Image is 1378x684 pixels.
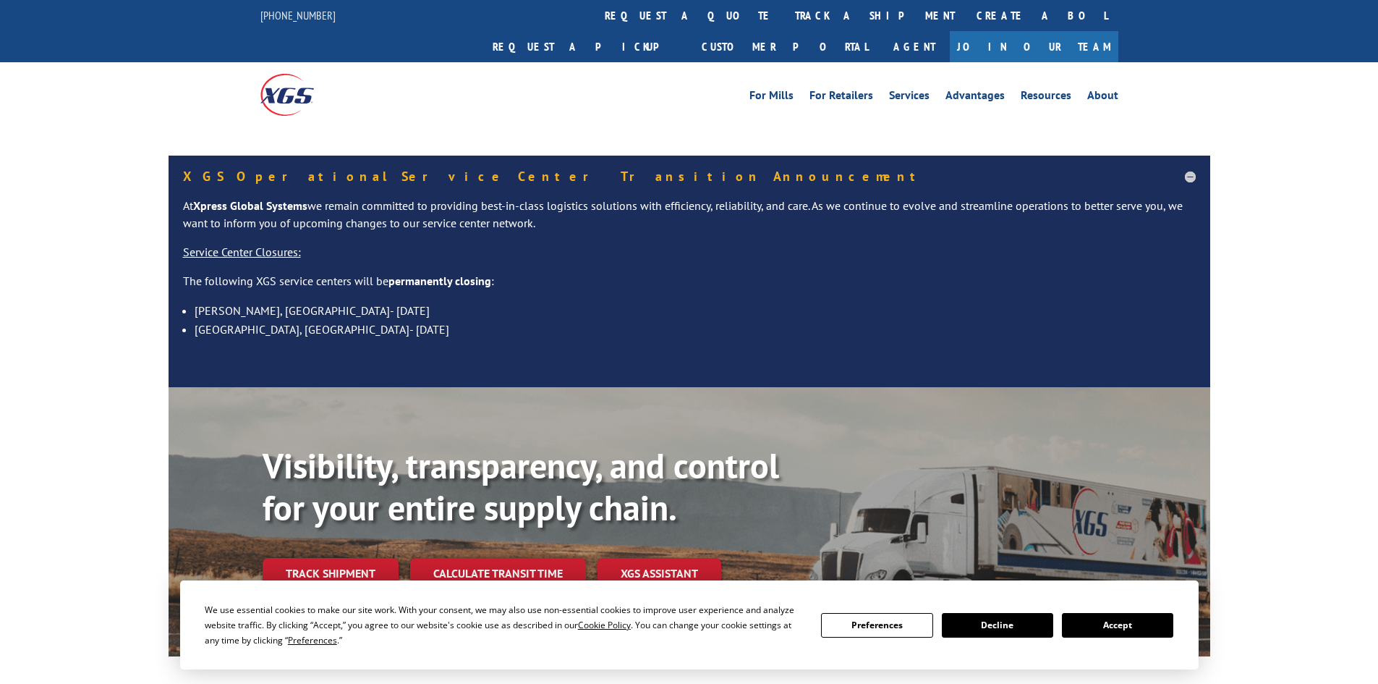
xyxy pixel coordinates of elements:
u: Service Center Closures: [183,245,301,259]
span: Preferences [288,634,337,646]
button: Preferences [821,613,932,638]
a: For Retailers [809,90,873,106]
div: Cookie Consent Prompt [180,580,1199,670]
a: [PHONE_NUMBER] [260,8,336,22]
button: Accept [1062,613,1173,638]
a: About [1087,90,1118,106]
a: Advantages [945,90,1005,106]
li: [PERSON_NAME], [GEOGRAPHIC_DATA]- [DATE] [195,301,1196,320]
strong: permanently closing [388,274,491,288]
button: Decline [942,613,1053,638]
a: Join Our Team [950,31,1118,62]
a: Calculate transit time [410,558,586,589]
a: Services [889,90,930,106]
a: Track shipment [263,558,399,588]
span: Cookie Policy [578,619,631,631]
b: Visibility, transparency, and control for your entire supply chain. [263,443,779,530]
li: [GEOGRAPHIC_DATA], [GEOGRAPHIC_DATA]- [DATE] [195,320,1196,339]
a: Agent [879,31,950,62]
a: Resources [1021,90,1071,106]
a: XGS ASSISTANT [597,558,721,589]
strong: Xpress Global Systems [193,198,307,213]
p: At we remain committed to providing best-in-class logistics solutions with efficiency, reliabilit... [183,198,1196,244]
h5: XGS Operational Service Center Transition Announcement [183,170,1196,183]
a: Customer Portal [691,31,879,62]
a: Request a pickup [482,31,691,62]
div: We use essential cookies to make our site work. With your consent, we may also use non-essential ... [205,602,804,648]
p: The following XGS service centers will be : [183,273,1196,302]
a: For Mills [749,90,794,106]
